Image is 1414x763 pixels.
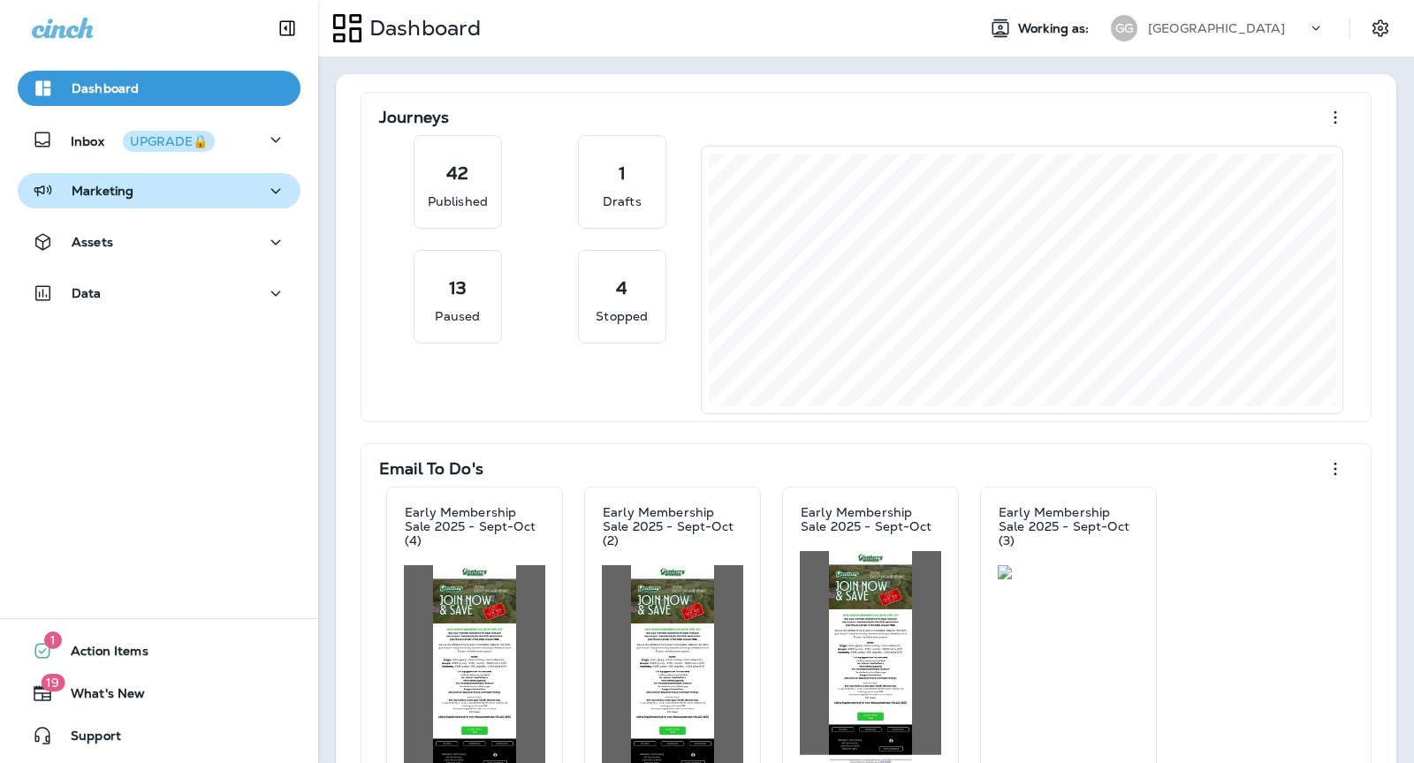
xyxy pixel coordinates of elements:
[428,193,488,210] p: Published
[603,193,642,210] p: Drafts
[446,164,468,182] p: 42
[998,565,1139,579] img: 5722cb1e-6842-4639-8537-2a2eadaecade.jpg
[379,109,449,126] p: Journeys
[999,505,1138,548] p: Early Membership Sale 2025 - Sept-Oct (3)
[379,460,483,478] p: Email To Do's
[603,505,742,548] p: Early Membership Sale 2025 - Sept-Oct (2)
[72,184,133,198] p: Marketing
[18,676,300,711] button: 19What's New
[53,686,145,707] span: What's New
[72,286,102,300] p: Data
[362,15,481,42] p: Dashboard
[435,307,480,325] p: Paused
[1018,21,1093,36] span: Working as:
[18,718,300,753] button: Support
[130,135,208,147] div: UPGRADE🔒
[123,131,215,152] button: UPGRADE🔒
[72,235,113,249] p: Assets
[72,81,139,95] p: Dashboard
[449,279,467,297] p: 13
[53,729,121,750] span: Support
[44,631,62,649] span: 1
[262,11,312,46] button: Collapse Sidebar
[41,674,65,691] span: 19
[596,307,648,325] p: Stopped
[18,173,300,208] button: Marketing
[405,505,544,548] p: Early Membership Sale 2025 - Sept-Oct (4)
[53,644,148,665] span: Action Items
[18,122,300,157] button: InboxUPGRADE🔒
[18,633,300,669] button: 1Action Items
[1148,21,1285,35] p: [GEOGRAPHIC_DATA]
[1365,12,1396,44] button: Settings
[71,131,215,149] p: Inbox
[18,276,300,311] button: Data
[18,71,300,106] button: Dashboard
[1111,15,1137,42] div: GG
[801,505,940,533] p: Early Membership Sale 2025 - Sept-Oct
[619,164,626,182] p: 1
[18,224,300,260] button: Assets
[616,279,627,297] p: 4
